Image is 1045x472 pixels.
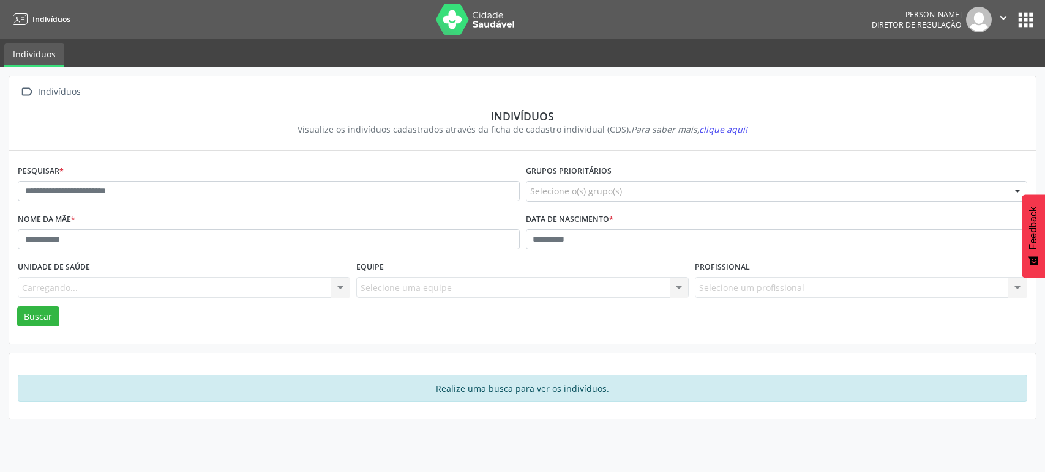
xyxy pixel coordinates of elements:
[17,306,59,327] button: Buscar
[26,123,1019,136] div: Visualize os indivíduos cadastrados através da ficha de cadastro individual (CDS).
[18,83,83,101] a:  Indivíduos
[26,109,1019,123] div: Indivíduos
[631,124,747,135] i: Para saber mais,
[526,162,612,181] label: Grupos prioritários
[530,185,622,197] span: Selecione o(s) grupo(s)
[18,258,90,277] label: Unidade de saúde
[32,14,70,24] span: Indivíduos
[18,210,75,229] label: Nome da mãe
[699,124,747,135] span: clique aqui!
[4,43,64,67] a: Indivíduos
[695,258,750,277] label: Profissional
[1015,9,1036,31] button: apps
[872,9,962,20] div: [PERSON_NAME]
[1022,194,1045,278] button: Feedback - Mostrar pesquisa
[356,258,384,277] label: Equipe
[36,83,83,101] div: Indivíduos
[992,7,1015,32] button: 
[18,375,1027,402] div: Realize uma busca para ver os indivíduos.
[966,7,992,32] img: img
[1028,207,1039,249] span: Feedback
[18,83,36,101] i: 
[18,162,64,181] label: Pesquisar
[526,210,613,229] label: Data de nascimento
[997,11,1010,24] i: 
[9,9,70,29] a: Indivíduos
[872,20,962,30] span: Diretor de regulação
